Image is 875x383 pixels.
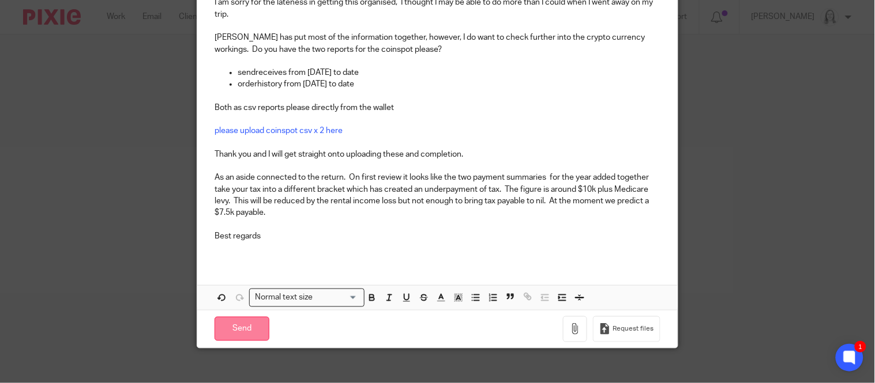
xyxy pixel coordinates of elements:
[252,291,315,304] span: Normal text size
[215,102,660,113] p: Both as csv reports please directly from the wallet
[215,317,269,342] input: Send
[238,67,660,78] p: sendreceives from [DATE] to date
[215,230,660,242] p: Best regards
[215,127,343,135] a: please upload coinspot csv x 2 here
[613,324,654,333] span: Request files
[238,78,660,90] p: orderhistory from [DATE] to date
[215,32,660,55] p: [PERSON_NAME] has put most of the information together, however, I do want to check further into ...
[215,149,660,160] p: Thank you and I will get straight onto uploading these and completion.
[249,289,365,306] div: Search for option
[593,316,660,342] button: Request files
[316,291,358,304] input: Search for option
[215,172,660,218] p: As an aside connected to the return. On first review it looks like the two payment summaries for ...
[855,341,866,352] div: 1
